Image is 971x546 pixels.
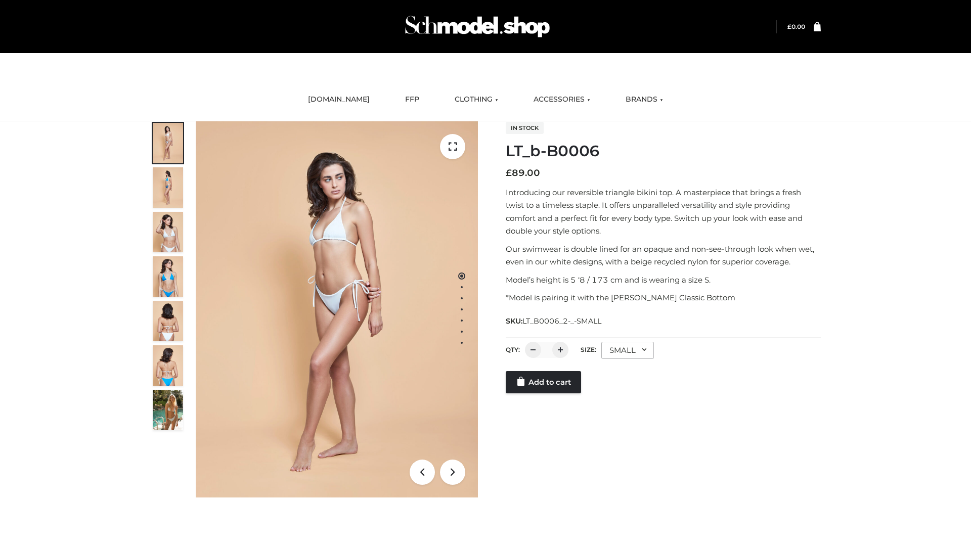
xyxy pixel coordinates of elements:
span: £ [787,23,791,30]
a: FFP [398,88,427,111]
span: £ [506,167,512,178]
p: *Model is pairing it with the [PERSON_NAME] Classic Bottom [506,291,821,304]
label: Size: [581,346,596,353]
p: Our swimwear is double lined for an opaque and non-see-through look when wet, even in our white d... [506,243,821,268]
bdi: 0.00 [787,23,805,30]
a: BRANDS [618,88,671,111]
a: £0.00 [787,23,805,30]
bdi: 89.00 [506,167,540,178]
span: LT_B0006_2-_-SMALL [522,316,601,326]
img: ArielClassicBikiniTop_CloudNine_AzureSky_OW114ECO_2-scaled.jpg [153,167,183,208]
img: Arieltop_CloudNine_AzureSky2.jpg [153,390,183,430]
img: ArielClassicBikiniTop_CloudNine_AzureSky_OW114ECO_1 [196,121,478,497]
img: ArielClassicBikiniTop_CloudNine_AzureSky_OW114ECO_4-scaled.jpg [153,256,183,297]
img: ArielClassicBikiniTop_CloudNine_AzureSky_OW114ECO_7-scaled.jpg [153,301,183,341]
a: CLOTHING [447,88,506,111]
span: In stock [506,122,544,134]
a: [DOMAIN_NAME] [300,88,377,111]
label: QTY: [506,346,520,353]
img: ArielClassicBikiniTop_CloudNine_AzureSky_OW114ECO_8-scaled.jpg [153,345,183,386]
h1: LT_b-B0006 [506,142,821,160]
p: Model’s height is 5 ‘8 / 173 cm and is wearing a size S. [506,274,821,287]
img: Schmodel Admin 964 [402,7,553,47]
p: Introducing our reversible triangle bikini top. A masterpiece that brings a fresh twist to a time... [506,186,821,238]
img: ArielClassicBikiniTop_CloudNine_AzureSky_OW114ECO_1-scaled.jpg [153,123,183,163]
span: SKU: [506,315,602,327]
a: Add to cart [506,371,581,393]
img: ArielClassicBikiniTop_CloudNine_AzureSky_OW114ECO_3-scaled.jpg [153,212,183,252]
div: SMALL [601,342,654,359]
a: ACCESSORIES [526,88,598,111]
